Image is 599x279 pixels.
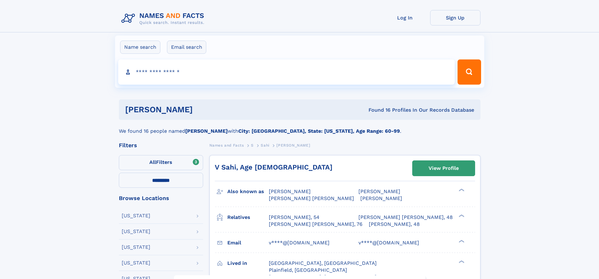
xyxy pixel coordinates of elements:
[276,143,310,148] span: [PERSON_NAME]
[227,186,269,197] h3: Also known as
[269,267,347,273] span: Plainfield, [GEOGRAPHIC_DATA]
[360,195,402,201] span: [PERSON_NAME]
[119,10,209,27] img: Logo Names and Facts
[269,214,319,221] a: [PERSON_NAME], 54
[122,260,150,265] div: [US_STATE]
[118,59,455,85] input: search input
[457,259,465,264] div: ❯
[457,188,465,192] div: ❯
[457,214,465,218] div: ❯
[280,107,474,114] div: Found 16 Profiles In Our Records Database
[167,41,206,54] label: Email search
[122,213,150,218] div: [US_STATE]
[369,221,420,228] a: [PERSON_NAME], 48
[122,245,150,250] div: [US_STATE]
[261,143,269,148] span: Sahi
[251,141,254,149] a: S
[122,229,150,234] div: [US_STATE]
[269,260,377,266] span: [GEOGRAPHIC_DATA], [GEOGRAPHIC_DATA]
[358,188,400,194] span: [PERSON_NAME]
[185,128,228,134] b: [PERSON_NAME]
[227,237,269,248] h3: Email
[120,41,160,54] label: Name search
[429,161,459,176] div: View Profile
[358,214,453,221] a: [PERSON_NAME] [PERSON_NAME], 48
[269,195,354,201] span: [PERSON_NAME] [PERSON_NAME]
[227,212,269,223] h3: Relatives
[261,141,269,149] a: Sahi
[215,163,332,171] a: V Sahi, Age [DEMOGRAPHIC_DATA]
[269,188,311,194] span: [PERSON_NAME]
[430,10,480,25] a: Sign Up
[413,161,475,176] a: View Profile
[238,128,400,134] b: City: [GEOGRAPHIC_DATA], State: [US_STATE], Age Range: 60-99
[209,141,244,149] a: Names and Facts
[149,159,156,165] span: All
[457,239,465,243] div: ❯
[119,142,203,148] div: Filters
[119,120,480,135] div: We found 16 people named with .
[269,221,363,228] a: [PERSON_NAME] [PERSON_NAME], 76
[380,10,430,25] a: Log In
[458,59,481,85] button: Search Button
[119,195,203,201] div: Browse Locations
[251,143,254,148] span: S
[227,258,269,269] h3: Lived in
[119,155,203,170] label: Filters
[125,106,281,114] h1: [PERSON_NAME]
